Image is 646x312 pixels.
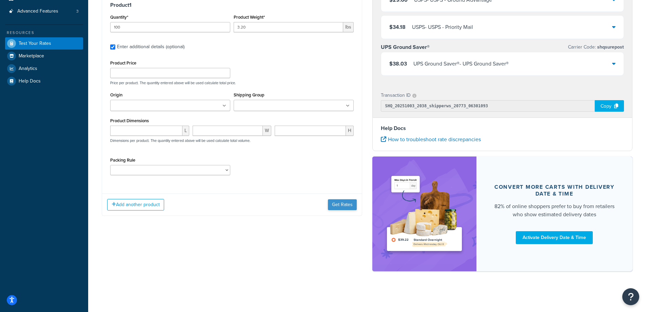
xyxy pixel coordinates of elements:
span: Help Docs [19,78,41,84]
div: Copy [595,100,624,112]
label: Origin [110,92,122,97]
span: $34.18 [389,23,406,31]
span: H [346,126,354,136]
a: Help Docs [5,75,83,87]
div: USPS - USPS - Priority Mail [412,22,473,32]
span: Analytics [19,66,37,72]
img: feature-image-ddt-36eae7f7280da8017bfb280eaccd9c446f90b1fe08728e4019434db127062ab4.png [383,167,466,261]
span: L [182,126,189,136]
p: Carrier Code: [568,42,624,52]
span: 3 [76,8,79,14]
input: 0 [110,22,230,32]
h3: UPS Ground Saver® [381,44,430,51]
input: 0.00 [234,22,343,32]
label: Quantity* [110,15,128,20]
label: Packing Rule [110,158,135,163]
li: Advanced Features [5,5,83,18]
a: Test Your Rates [5,37,83,50]
button: Add another product [107,199,164,210]
a: Analytics [5,62,83,75]
a: Marketplace [5,50,83,62]
span: $38.03 [389,60,407,68]
button: Open Resource Center [622,288,639,305]
a: Activate Delivery Date & Time [516,231,593,244]
div: UPS Ground Saver® - UPS Ground Saver® [413,59,509,69]
span: W [263,126,271,136]
div: Resources [5,30,83,36]
div: Convert more carts with delivery date & time [493,184,616,197]
h3: Product 1 [110,2,354,8]
span: shqsurepost [596,43,624,51]
h4: Help Docs [381,124,624,132]
label: Product Weight* [234,15,265,20]
input: Enter additional details (optional) [110,44,115,50]
p: Dimensions per product. The quantity entered above will be used calculate total volume. [109,138,251,143]
span: Test Your Rates [19,41,51,47]
span: Marketplace [19,53,44,59]
label: Product Price [110,60,136,66]
p: Price per product. The quantity entered above will be used calculate total price. [109,80,355,85]
button: Get Rates [328,199,357,210]
label: Shipping Group [234,92,265,97]
div: 82% of online shoppers prefer to buy from retailers who show estimated delivery dates [493,202,616,219]
div: Enter additional details (optional) [117,42,184,52]
p: Transaction ID [381,91,411,100]
label: Product Dimensions [110,118,149,123]
span: lbs [343,22,354,32]
a: Advanced Features3 [5,5,83,18]
a: How to troubleshoot rate discrepancies [381,135,481,143]
span: Advanced Features [17,8,58,14]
